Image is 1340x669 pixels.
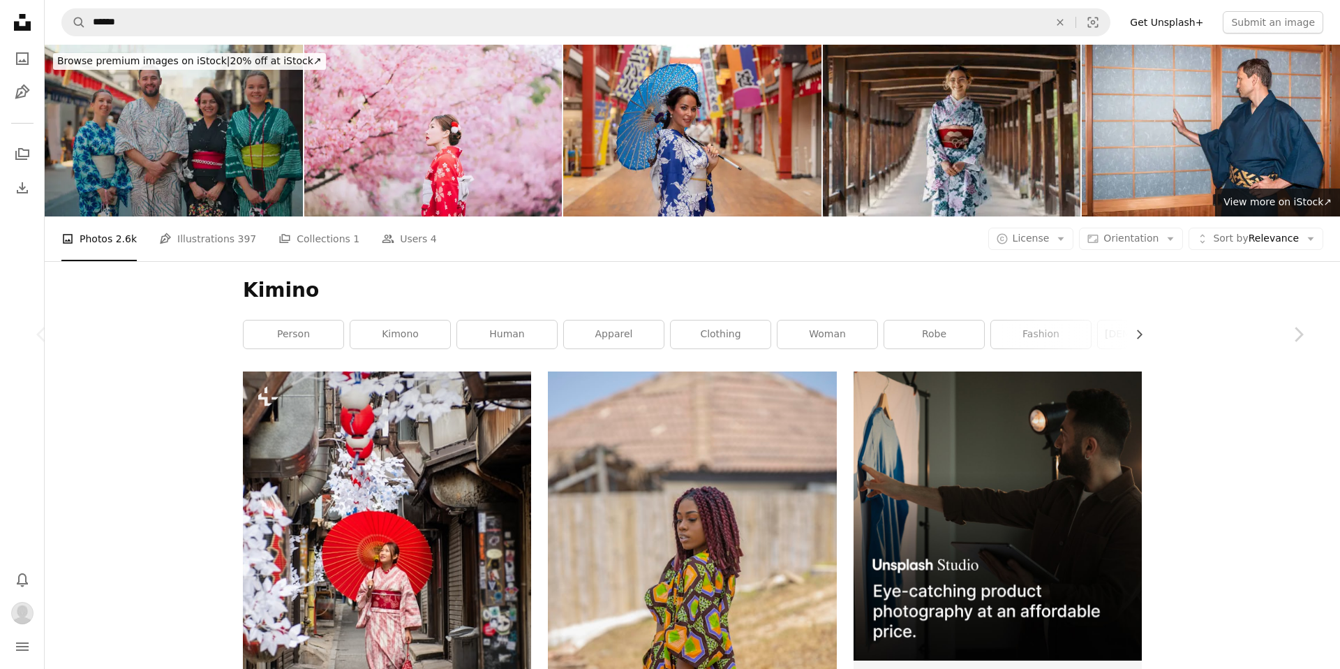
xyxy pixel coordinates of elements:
[1122,11,1212,34] a: Get Unsplash+
[8,174,36,202] a: Download History
[62,9,86,36] button: Search Unsplash
[243,278,1142,303] h1: Kimino
[1076,9,1110,36] button: Visual search
[57,55,230,66] span: Browse premium images on iStock |
[57,55,322,66] span: 20% off at iStock ↗
[1082,45,1340,216] img: Traditional japanese house or ryokan onsen with man in kimono opening shoji sliding paper doors w...
[11,602,33,624] img: Avatar of user Chad Ferris
[278,216,359,261] a: Collections 1
[1103,233,1159,244] span: Orientation
[1079,228,1183,250] button: Orientation
[563,45,821,216] img: Portrait of female tourist visiting traditional Japanese shopping arcade
[671,321,770,348] a: clothing
[244,321,343,348] a: person
[1045,9,1075,36] button: Clear
[382,216,437,261] a: Users 4
[45,45,303,216] img: Portrait of group of tourist friends wearing Japanese traditional clothing kimono or yukata in st...
[353,231,359,247] span: 1
[1223,196,1332,207] span: View more on iStock ↗
[8,78,36,106] a: Illustrations
[61,8,1110,36] form: Find visuals sitewide
[991,321,1091,348] a: fashion
[854,372,1142,660] img: file-1715714098234-25b8b4e9d8faimage
[823,45,1081,216] img: Woman wearing a kimono at a shrine in Japan
[884,321,984,348] a: robe
[8,140,36,168] a: Collections
[1098,321,1198,348] a: [DEMOGRAPHIC_DATA]
[45,45,334,78] a: Browse premium images on iStock|20% off at iStock↗
[1013,233,1050,244] span: License
[8,633,36,661] button: Menu
[457,321,557,348] a: human
[238,231,257,247] span: 397
[777,321,877,348] a: woman
[548,582,836,594] a: a woman in a colorful dress
[159,216,256,261] a: Illustrations 397
[1126,321,1142,348] button: scroll list to the right
[8,599,36,627] button: Profile
[8,566,36,594] button: Notifications
[431,231,437,247] span: 4
[304,45,563,216] img: Woman In Kimono Looking Away Against Pink Cherry Blossoms
[988,228,1074,250] button: License
[1215,189,1340,216] a: View more on iStock↗
[1223,11,1323,34] button: Submit an image
[1189,228,1323,250] button: Sort byRelevance
[1213,233,1248,244] span: Sort by
[8,45,36,73] a: Photos
[350,321,450,348] a: kimono
[1213,232,1299,246] span: Relevance
[243,581,531,594] a: Young Asian woman walking down the street in Tokyo city, Japan
[1256,267,1340,402] a: Next
[564,321,664,348] a: apparel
